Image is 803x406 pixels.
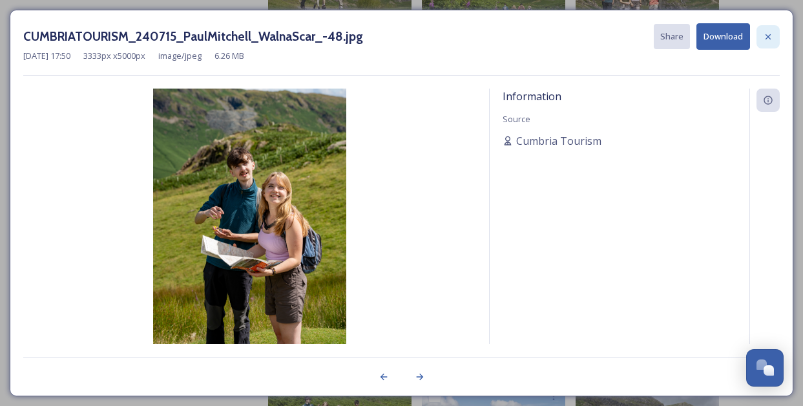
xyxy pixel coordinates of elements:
[158,50,202,62] span: image/jpeg
[696,23,750,50] button: Download
[503,89,561,103] span: Information
[214,50,244,62] span: 6.26 MB
[83,50,145,62] span: 3333 px x 5000 px
[746,349,784,387] button: Open Chat
[503,113,530,125] span: Source
[23,50,70,62] span: [DATE] 17:50
[23,27,363,46] h3: CUMBRIATOURISM_240715_PaulMitchell_WalnaScar_-48.jpg
[654,24,690,49] button: Share
[23,89,476,378] img: CUMBRIATOURISM_240715_PaulMitchell_WalnaScar_-48.jpg
[516,133,601,149] span: Cumbria Tourism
